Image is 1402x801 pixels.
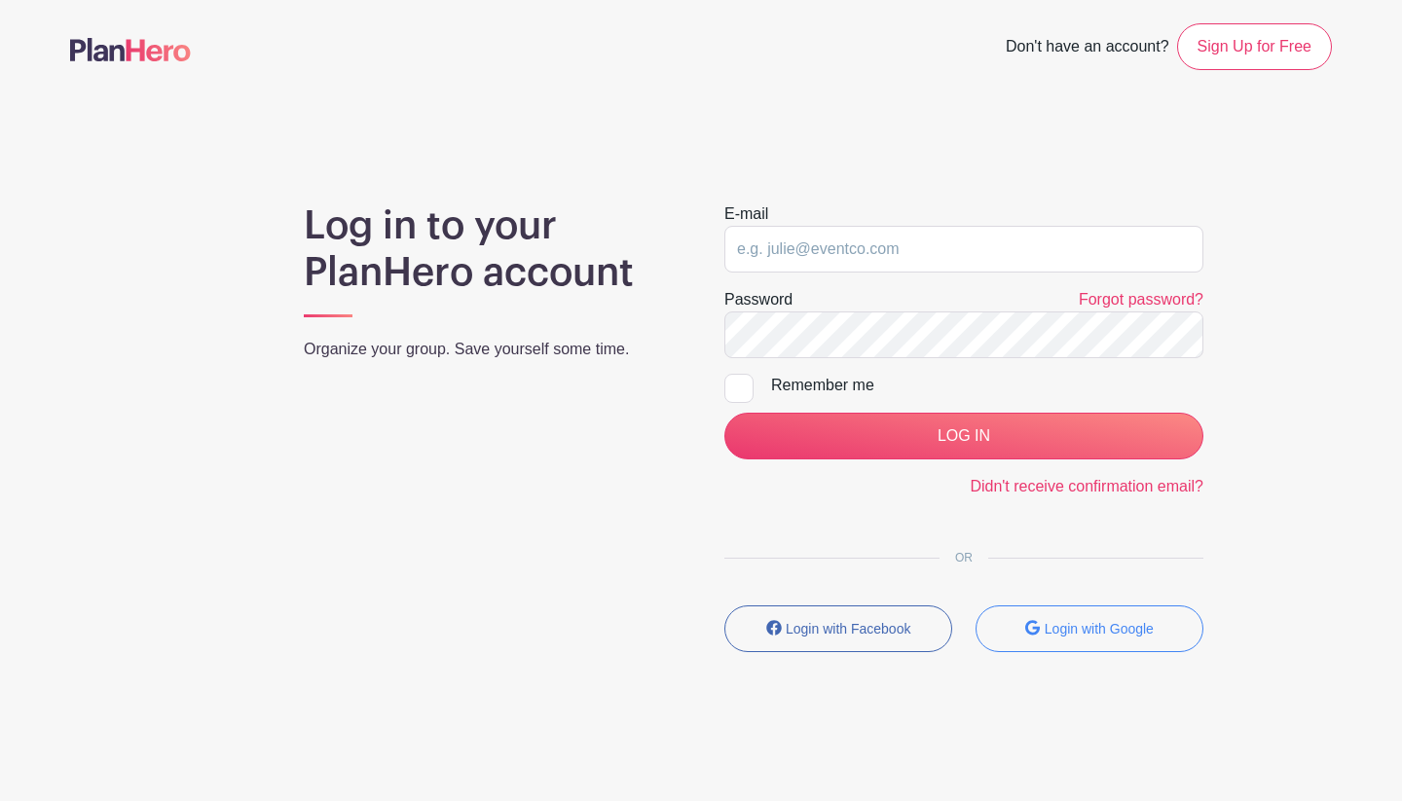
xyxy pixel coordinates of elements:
small: Login with Google [1045,621,1154,637]
div: Remember me [771,374,1203,397]
input: LOG IN [724,413,1203,459]
label: Password [724,288,793,311]
label: E-mail [724,202,768,226]
span: OR [940,551,988,564]
a: Didn't receive confirmation email? [970,478,1203,494]
a: Forgot password? [1079,291,1203,308]
h1: Log in to your PlanHero account [304,202,678,296]
input: e.g. julie@eventco.com [724,226,1203,273]
button: Login with Google [976,605,1203,652]
a: Sign Up for Free [1177,23,1332,70]
span: Don't have an account? [1006,27,1169,70]
p: Organize your group. Save yourself some time. [304,338,678,361]
button: Login with Facebook [724,605,952,652]
img: logo-507f7623f17ff9eddc593b1ce0a138ce2505c220e1c5a4e2b4648c50719b7d32.svg [70,38,191,61]
small: Login with Facebook [786,621,910,637]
